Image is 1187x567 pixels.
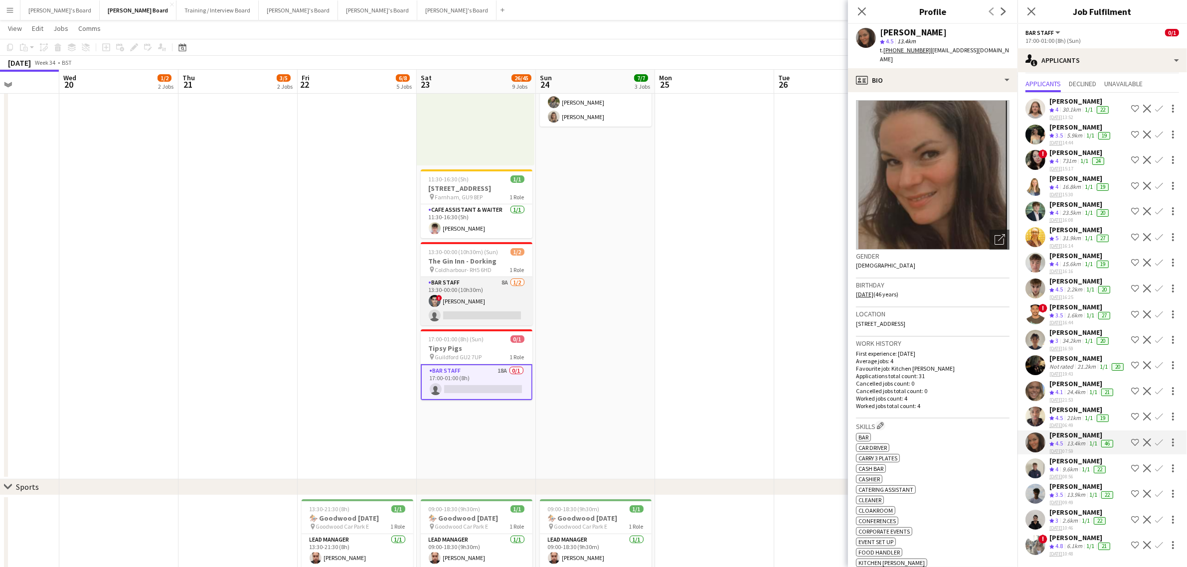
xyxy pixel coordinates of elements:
[1049,499,1062,506] tcxspan: Call 19-08-2025 via 3CX
[1085,234,1093,242] app-skills-label: 1/1
[1085,209,1093,216] app-skills-label: 1/1
[510,505,524,513] span: 1/1
[856,387,1010,395] p: Cancelled jobs total count: 0
[1085,337,1093,344] app-skills-label: 1/1
[49,22,72,35] a: Jobs
[1049,277,1112,285] div: [PERSON_NAME]
[856,100,1010,250] img: Crew avatar or photo
[8,24,22,33] span: View
[182,73,195,82] span: Thu
[429,335,484,343] span: 17:00-01:00 (8h) (Sun)
[1055,106,1058,113] span: 4
[1049,345,1062,352] tcxspan: Call 18-08-2025 via 3CX
[277,83,293,90] div: 2 Jobs
[1060,234,1083,243] div: 31.9km
[417,0,497,20] button: [PERSON_NAME]'s Board
[1065,439,1087,448] div: 13.4km
[856,252,1010,261] h3: Gender
[1049,268,1111,275] div: 16:16
[1025,29,1054,36] span: BAR STAFF
[1049,217,1062,223] tcxspan: Call 18-08-2025 via 3CX
[1065,388,1087,397] div: 24.4km
[1055,311,1063,319] span: 3.5
[1065,285,1084,294] div: 2.2km
[1049,473,1062,480] tcxspan: Call 19-08-2025 via 3CX
[880,46,931,54] span: t.
[629,523,644,530] span: 1 Role
[421,169,532,238] app-job-card: 11:30-16:30 (5h)1/1[STREET_ADDRESS] Farnham, GU9 8EP1 RoleCAFE ASSISTANT & WAITER1/111:30-16:30 (...
[1082,517,1090,524] app-skills-label: 1/1
[1085,106,1093,113] app-skills-label: 1/1
[510,335,524,343] span: 0/1
[302,514,413,523] h3: 🏇 Goodwood [DATE]
[1055,183,1058,190] span: 4
[78,24,101,33] span: Comms
[856,290,873,298] tcxspan: Call 21-07-1979 via 3CX
[421,257,532,266] h3: The Gin Inn - Dorking
[1055,542,1063,550] span: 4.8
[391,523,405,530] span: 1 Role
[1069,80,1096,87] span: Declined
[1086,542,1094,550] app-skills-label: 1/1
[856,395,1010,402] p: Worked jobs count: 4
[1092,157,1104,165] div: 24
[421,184,532,193] h3: [STREET_ADDRESS]
[880,28,947,37] div: [PERSON_NAME]
[856,339,1010,348] h3: Work history
[1060,157,1078,165] div: 731m
[1101,440,1113,447] div: 46
[540,514,652,523] h3: 🏇 Goodwood [DATE]
[858,475,880,483] span: Cashier
[1065,542,1084,551] div: 6.1km
[259,0,338,20] button: [PERSON_NAME]'s Board
[1055,388,1063,396] span: 4.1
[421,344,532,353] h3: Tipsy Pigs
[1086,285,1094,293] app-skills-label: 1/1
[1104,80,1143,87] span: Unavailable
[990,230,1010,250] div: Open photos pop-in
[396,74,410,82] span: 6/8
[510,353,524,361] span: 1 Role
[1049,430,1115,439] div: [PERSON_NAME]
[1049,294,1112,300] div: 16:25
[1049,140,1062,146] tcxspan: Call 18-08-2025 via 3CX
[510,523,524,530] span: 1 Role
[100,0,176,20] button: [PERSON_NAME] Board
[396,83,412,90] div: 5 Jobs
[421,73,432,82] span: Sat
[62,59,72,66] div: BST
[538,79,552,90] span: 24
[1049,345,1111,352] div: 16:59
[856,262,915,269] span: [DEMOGRAPHIC_DATA]
[1049,225,1111,234] div: [PERSON_NAME]
[1049,97,1111,106] div: [PERSON_NAME]
[1049,525,1062,531] tcxspan: Call 19-08-2025 via 3CX
[510,193,524,201] span: 1 Role
[429,248,499,256] span: 13:30-00:00 (10h30m) (Sun)
[1049,243,1111,249] div: 16:14
[435,193,483,201] span: Farnham, GU9 8EP
[1065,311,1084,320] div: 1.6km
[421,329,532,400] div: 17:00-01:00 (8h) (Sun)0/1Tipsy Pigs Guildford GU2 7UP1 RoleBAR STAFF18A0/117:00-01:00 (8h)
[1055,209,1058,216] span: 4
[1049,114,1062,121] tcxspan: Call 18-08-2025 via 3CX
[856,421,1010,431] h3: Skills
[419,79,432,90] span: 23
[1049,525,1108,531] div: 10:46
[858,486,913,493] span: Catering Assistant
[8,58,31,68] div: [DATE]
[886,37,893,45] span: 4.5
[883,46,931,54] tcxspan: Call +447842824274 via 3CX
[1049,165,1106,172] div: 15:17
[421,204,532,238] app-card-role: CAFE ASSISTANT & WAITER1/111:30-16:30 (5h)[PERSON_NAME]
[858,496,881,504] span: Cleaner
[1055,260,1058,268] span: 4
[62,79,76,90] span: 20
[895,37,918,45] span: 13.4km
[1049,448,1062,454] tcxspan: Call 19-08-2025 via 3CX
[338,0,417,20] button: [PERSON_NAME]'s Board
[1055,465,1058,473] span: 4
[1055,337,1058,344] span: 3
[316,523,369,530] span: Goodwood Car Park E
